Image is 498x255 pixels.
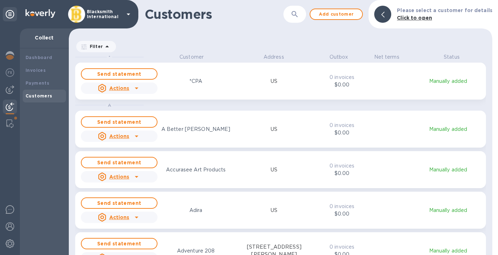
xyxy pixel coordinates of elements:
b: Please select a customer for details [397,7,492,13]
span: A [108,102,111,108]
p: $0.00 [327,170,357,177]
p: US [271,126,277,133]
p: US [271,166,277,174]
button: Send statement [81,197,157,209]
p: Status [417,53,486,61]
u: Actions [109,85,129,91]
p: Adira [189,207,203,214]
p: Adventure 208 [177,247,215,255]
span: Send statement [87,158,151,167]
button: Send statement [81,157,157,168]
img: Logo [26,9,55,18]
span: Send statement [87,118,151,126]
b: Invoices [26,68,46,73]
p: $0.00 [327,210,357,218]
p: US [271,78,277,85]
p: Address [239,53,308,61]
button: Send statement [81,238,157,249]
p: Manually added [415,207,482,214]
span: Add customer [316,10,356,18]
p: Accurasee Art Products [166,166,226,174]
u: Actions [109,133,129,139]
span: Send statement [87,70,151,78]
button: Send statementActionsA Better [PERSON_NAME]US0 invoices$0.00Manually added [75,111,486,148]
span: Send statement [87,199,151,207]
div: Unpin categories [3,7,17,21]
p: Manually added [415,166,482,174]
p: 0 invoices [327,162,357,170]
p: Manually added [415,126,482,133]
p: 0 invoices [327,203,357,210]
button: Send statementActionsAccurasee Art ProductsUS0 invoices$0.00Manually added [75,151,486,188]
button: Add customer [310,9,363,20]
div: grid [75,53,492,255]
img: Foreign exchange [6,68,14,77]
b: Payments [26,80,49,86]
p: 0 invoices [327,122,357,129]
u: Actions [109,174,129,180]
p: $0.00 [327,129,357,137]
p: Blacksmith International [87,9,122,19]
p: 0 invoices [327,243,357,251]
b: Click to open [397,15,432,21]
p: Filter [87,43,103,49]
p: 0 invoices [327,74,357,81]
p: Outbox [322,53,356,61]
p: Net terms [370,53,404,61]
p: Manually added [415,78,482,85]
p: US [271,207,277,214]
p: A Better [PERSON_NAME] [161,126,231,133]
u: Actions [109,214,129,220]
b: Customers [26,93,52,99]
p: $0.00 [327,81,357,89]
button: Send statement [81,116,157,128]
button: Send statement [81,68,157,80]
b: Dashboard [26,55,52,60]
span: Send statement [87,239,151,248]
button: Send statementActionsAdiraUS0 invoices$0.00Manually added [75,192,486,229]
h1: Customers [145,7,283,22]
p: Manually added [415,247,482,255]
button: Send statementActions*CPAUS0 invoices$0.00Manually added [75,63,486,100]
p: Customer [157,53,226,61]
p: Collect [26,34,63,41]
